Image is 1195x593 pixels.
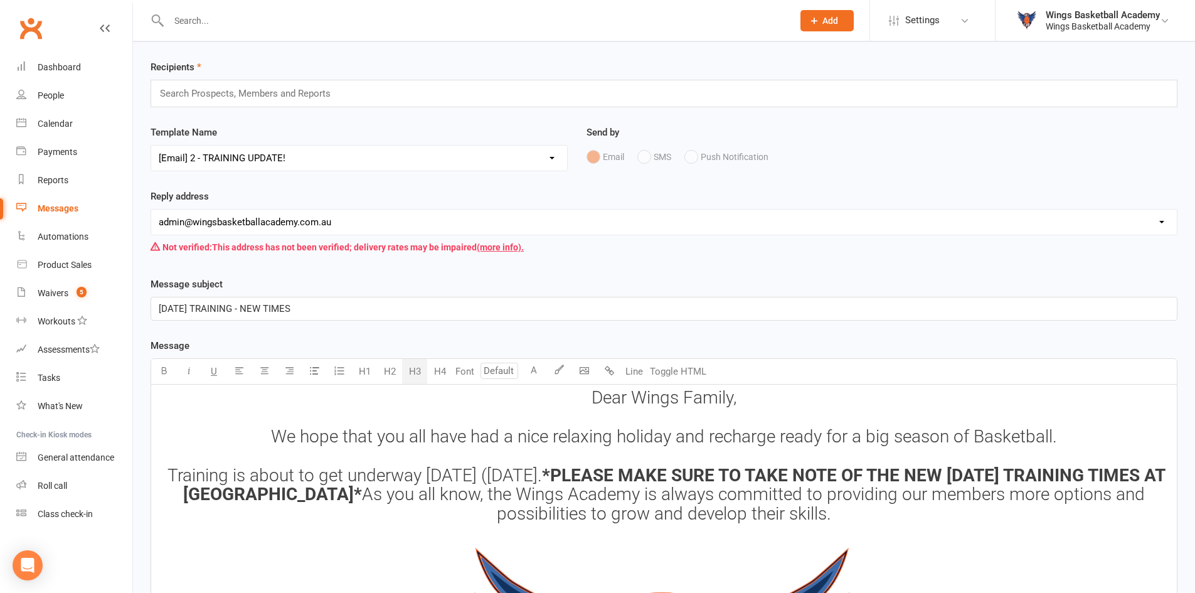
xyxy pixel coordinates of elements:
a: Tasks [16,364,132,392]
strong: Not verified: [162,242,212,252]
span: *PLEASE MAKE SURE TO TAKE NOTE OF THE NEW [DATE] TRAINING TIMES AT [GEOGRAPHIC_DATA]* [183,465,1170,505]
div: Calendar [38,119,73,129]
a: (more info). [477,242,524,252]
button: A [521,359,546,384]
div: Messages [38,203,78,213]
a: Waivers 5 [16,279,132,307]
label: Reply address [151,189,209,204]
span: [DATE] TRAINING - NEW TIMES [159,303,290,314]
div: Dashboard [38,62,81,72]
div: Tasks [38,373,60,383]
input: Default [481,363,518,379]
a: Messages [16,195,132,223]
div: Automations [38,232,88,242]
div: Reports [38,175,68,185]
a: Reports [16,166,132,195]
span: Dear Wings Family, We hope that you all have had a nice relaxing holiday and recharge ready for a... [163,387,1058,485]
div: Product Sales [38,260,92,270]
button: Font [452,359,477,384]
span: U [211,366,217,377]
div: Class check-in [38,509,93,519]
a: Payments [16,138,132,166]
button: H4 [427,359,452,384]
span: Add [822,16,838,26]
img: thumb_image1733802406.png [1014,8,1039,33]
div: Workouts [38,316,75,326]
button: H1 [352,359,377,384]
div: Payments [38,147,77,157]
label: Template Name [151,125,217,140]
div: General attendance [38,452,114,462]
span: Settings [905,6,940,35]
span: 5 [77,287,87,297]
label: Message subject [151,277,223,292]
label: Message [151,338,189,353]
a: General attendance kiosk mode [16,444,132,472]
div: Assessments [38,345,100,355]
a: Class kiosk mode [16,500,132,528]
div: Wings Basketball Academy [1046,9,1160,21]
a: Workouts [16,307,132,336]
input: Search... [165,12,784,29]
button: Toggle HTML [647,359,709,384]
a: Roll call [16,472,132,500]
a: Product Sales [16,251,132,279]
a: What's New [16,392,132,420]
div: Roll call [38,481,67,491]
button: H2 [377,359,402,384]
button: Add [800,10,854,31]
div: This address has not been verified; delivery rates may be impaired [151,235,1177,259]
label: Send by [587,125,619,140]
label: Recipients [151,60,201,75]
div: Waivers [38,288,68,298]
button: H3 [402,359,427,384]
button: U [201,359,226,384]
div: People [38,90,64,100]
span: As you all know, the Wings Academy is always committed to providing our members more options and ... [362,484,1149,524]
a: People [16,82,132,110]
a: Clubworx [15,13,46,44]
a: Automations [16,223,132,251]
a: Assessments [16,336,132,364]
div: What's New [38,401,83,411]
div: Open Intercom Messenger [13,550,43,580]
a: Dashboard [16,53,132,82]
a: Calendar [16,110,132,138]
button: Line [622,359,647,384]
div: Wings Basketball Academy [1046,21,1160,32]
input: Search Prospects, Members and Reports [159,85,343,102]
